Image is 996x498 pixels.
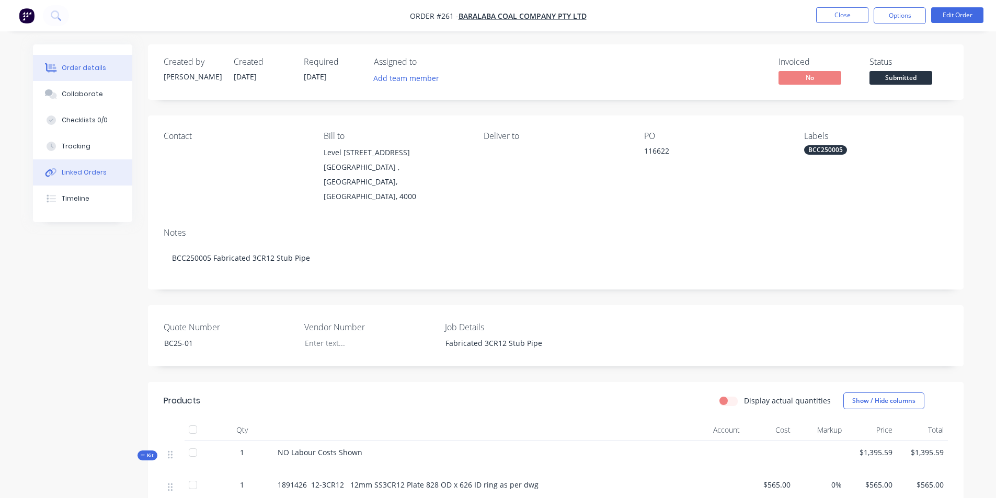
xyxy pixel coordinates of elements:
[240,479,244,490] span: 1
[445,321,576,333] label: Job Details
[33,159,132,186] button: Linked Orders
[901,447,944,458] span: $1,395.59
[324,145,467,160] div: Level [STREET_ADDRESS]
[846,420,897,441] div: Price
[748,479,791,490] span: $565.00
[644,131,787,141] div: PO
[164,228,948,238] div: Notes
[744,420,795,441] div: Cost
[33,133,132,159] button: Tracking
[211,420,273,441] div: Qty
[850,447,893,458] span: $1,395.59
[484,131,627,141] div: Deliver to
[931,7,983,23] button: Edit Order
[804,131,947,141] div: Labels
[304,321,435,333] label: Vendor Number
[869,57,948,67] div: Status
[234,72,257,82] span: [DATE]
[816,7,868,23] button: Close
[164,131,307,141] div: Contact
[843,392,924,409] button: Show / Hide columns
[62,115,108,125] div: Checklists 0/0
[19,8,35,24] img: Factory
[278,447,362,457] span: NO Labour Costs Shown
[278,480,539,490] span: 1891426 12-3CR12 12mm SS3CR12 Plate 828 OD x 626 ID ring as per dwg
[374,71,445,85] button: Add team member
[156,335,287,351] div: BC25-01
[164,71,221,82] div: [PERSON_NAME]
[240,447,244,458] span: 1
[374,57,478,67] div: Assigned to
[410,11,459,21] span: Order #261 -
[779,71,841,84] span: No
[62,194,89,203] div: Timeline
[324,160,467,204] div: [GEOGRAPHIC_DATA] , [GEOGRAPHIC_DATA], [GEOGRAPHIC_DATA], 4000
[304,72,327,82] span: [DATE]
[779,57,857,67] div: Invoiced
[639,420,744,441] div: Account
[744,395,831,406] label: Display actual quantities
[874,7,926,24] button: Options
[901,479,944,490] span: $565.00
[869,71,932,87] button: Submitted
[795,420,846,441] div: Markup
[33,81,132,107] button: Collaborate
[368,71,444,85] button: Add team member
[869,71,932,84] span: Submitted
[799,479,842,490] span: 0%
[897,420,948,441] div: Total
[324,131,467,141] div: Bill to
[459,11,587,21] a: Baralaba Coal Company Pty Ltd
[33,107,132,133] button: Checklists 0/0
[62,89,103,99] div: Collaborate
[164,242,948,274] div: BCC250005 Fabricated 3CR12 Stub Pipe
[164,57,221,67] div: Created by
[304,57,361,67] div: Required
[804,145,847,155] div: BCC250005
[33,186,132,212] button: Timeline
[850,479,893,490] span: $565.00
[141,451,154,459] span: Kit
[33,55,132,81] button: Order details
[62,63,106,73] div: Order details
[324,145,467,204] div: Level [STREET_ADDRESS][GEOGRAPHIC_DATA] , [GEOGRAPHIC_DATA], [GEOGRAPHIC_DATA], 4000
[62,142,90,151] div: Tracking
[138,450,157,460] div: Kit
[62,168,107,177] div: Linked Orders
[234,57,291,67] div: Created
[437,335,568,351] div: Fabricated 3CR12 Stub Pipe
[164,395,200,407] div: Products
[644,145,775,160] div: 116622
[164,321,294,333] label: Quote Number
